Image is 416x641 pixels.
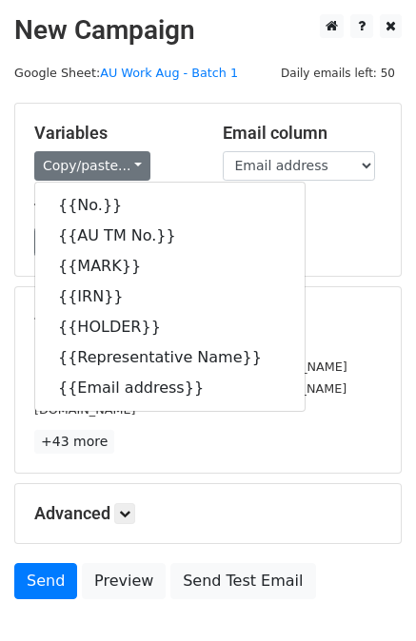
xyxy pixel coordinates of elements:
a: {{Email address}} [35,373,305,403]
span: Daily emails left: 50 [274,63,402,84]
small: [PERSON_NAME][EMAIL_ADDRESS][DOMAIN_NAME] [34,359,347,374]
a: Daily emails left: 50 [274,66,402,80]
h2: New Campaign [14,14,402,47]
a: {{HOLDER}} [35,312,305,342]
a: Copy/paste... [34,151,150,181]
h5: Email column [223,123,383,144]
iframe: Chat Widget [321,550,416,641]
small: Google Sheet: [14,66,238,80]
a: Preview [82,563,166,599]
a: Send Test Email [170,563,315,599]
a: AU Work Aug - Batch 1 [100,66,238,80]
h5: Advanced [34,503,382,524]
h5: Variables [34,123,194,144]
a: {{No.}} [35,190,305,221]
a: {{IRN}} [35,282,305,312]
a: Send [14,563,77,599]
a: {{Representative Name}} [35,342,305,373]
a: {{AU TM No.}} [35,221,305,251]
a: +43 more [34,430,114,454]
a: {{MARK}} [35,251,305,282]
